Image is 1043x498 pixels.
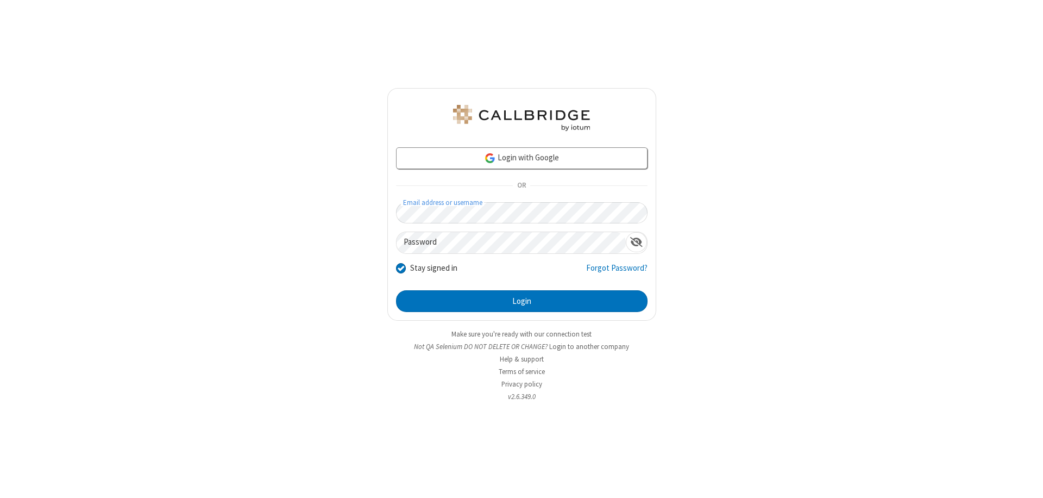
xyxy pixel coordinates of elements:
a: Make sure you're ready with our connection test [451,329,592,339]
a: Login with Google [396,147,648,169]
a: Forgot Password? [586,262,648,283]
input: Email address or username [396,202,648,223]
button: Login [396,290,648,312]
button: Login to another company [549,341,629,352]
div: Show password [626,232,647,252]
a: Help & support [500,354,544,364]
a: Terms of service [499,367,545,376]
label: Stay signed in [410,262,457,275]
img: google-icon.png [484,152,496,164]
span: OR [513,178,530,194]
input: Password [397,232,626,253]
li: Not QA Selenium DO NOT DELETE OR CHANGE? [387,341,656,352]
li: v2.6.349.0 [387,391,656,402]
img: QA Selenium DO NOT DELETE OR CHANGE [451,105,592,131]
a: Privacy policy [501,379,542,389]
